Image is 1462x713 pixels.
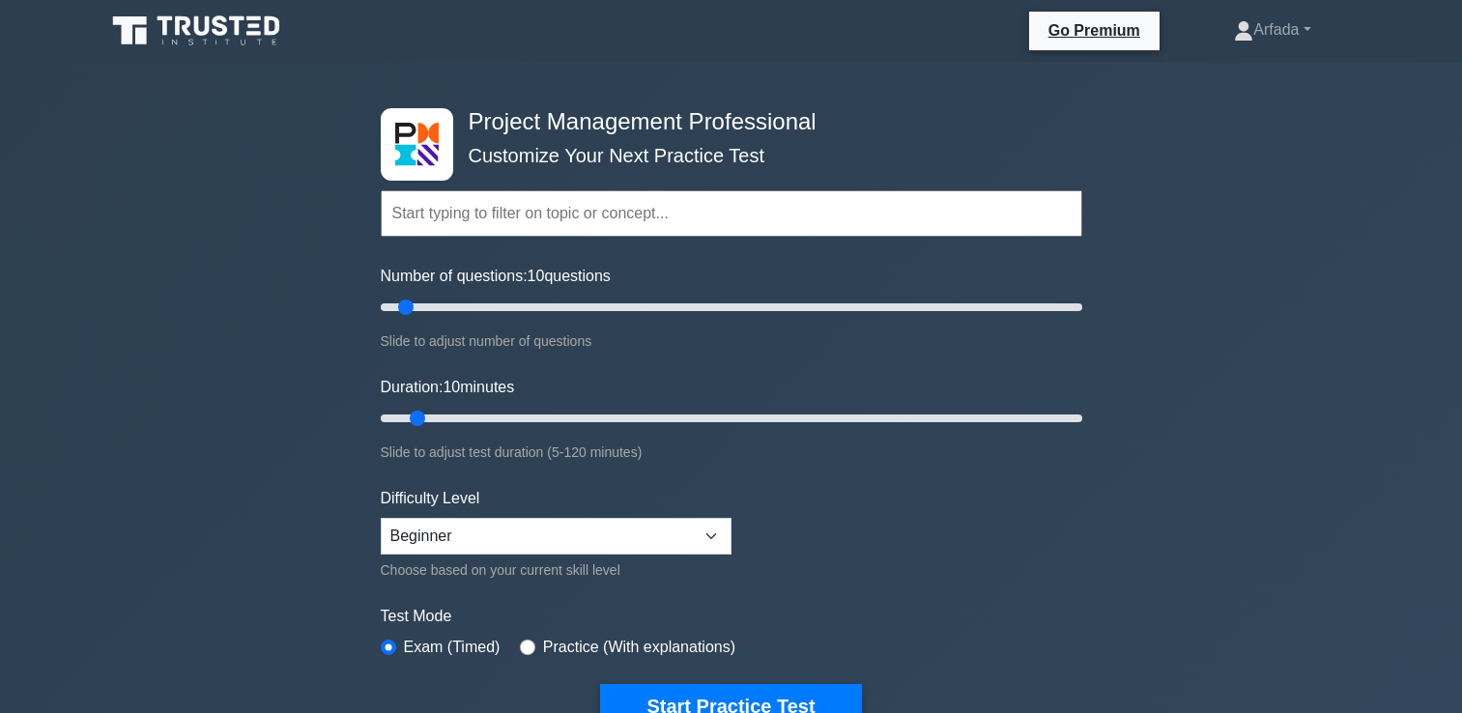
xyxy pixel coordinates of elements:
span: 10 [528,268,545,284]
div: Choose based on your current skill level [381,558,731,582]
a: Arfada [1188,11,1357,49]
div: Slide to adjust number of questions [381,329,1082,353]
div: Slide to adjust test duration (5-120 minutes) [381,441,1082,464]
label: Difficulty Level [381,487,480,510]
input: Start typing to filter on topic or concept... [381,190,1082,237]
h4: Project Management Professional [461,108,988,136]
a: Go Premium [1037,18,1152,43]
label: Duration: minutes [381,376,515,399]
span: 10 [443,379,460,395]
label: Exam (Timed) [404,636,501,659]
label: Test Mode [381,605,1082,628]
label: Practice (With explanations) [543,636,735,659]
label: Number of questions: questions [381,265,611,288]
